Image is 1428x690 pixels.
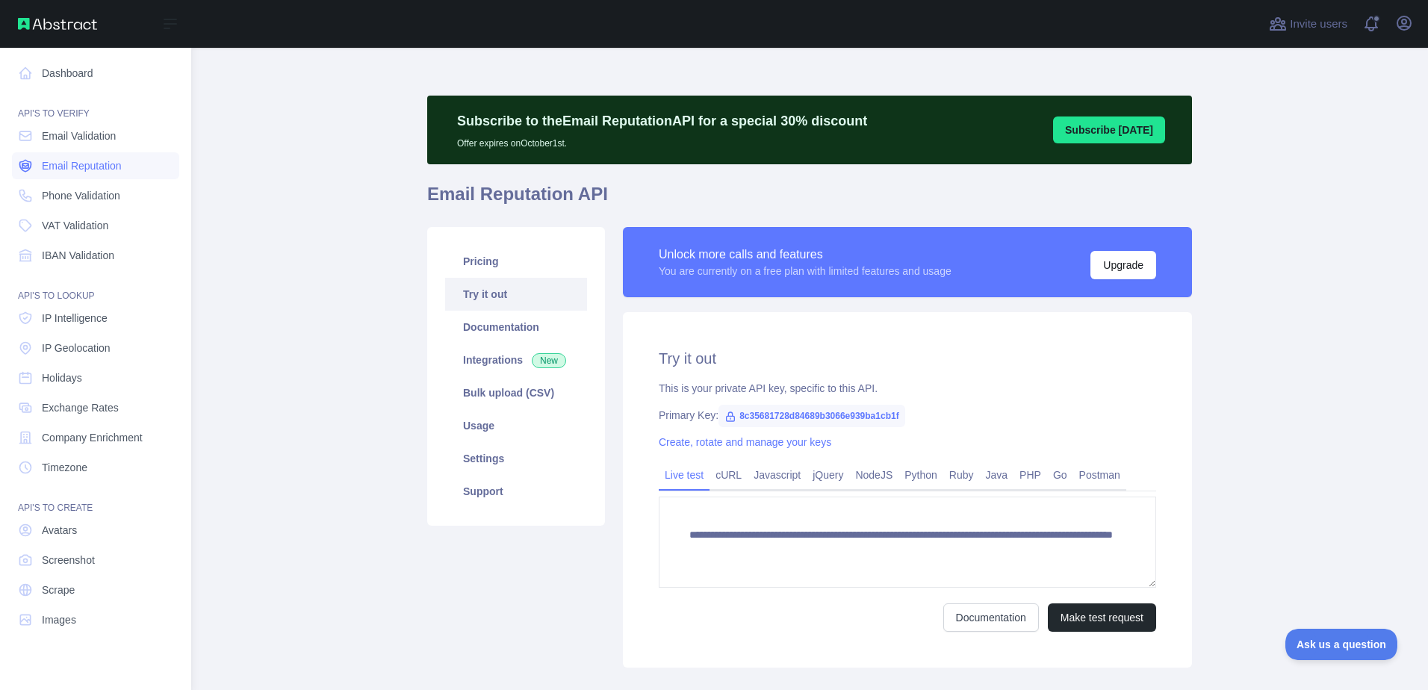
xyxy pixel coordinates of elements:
span: VAT Validation [42,218,108,233]
span: 8c35681728d84689b3066e939ba1cb1f [718,405,905,427]
a: cURL [710,463,748,487]
a: jQuery [807,463,849,487]
a: IBAN Validation [12,242,179,269]
button: Invite users [1266,12,1350,36]
a: Email Reputation [12,152,179,179]
a: Scrape [12,576,179,603]
div: You are currently on a free plan with limited features and usage [659,264,952,279]
a: Company Enrichment [12,424,179,451]
a: Phone Validation [12,182,179,209]
a: Ruby [943,463,980,487]
a: Timezone [12,454,179,481]
a: Try it out [445,278,587,311]
a: Images [12,606,179,633]
span: Images [42,612,76,627]
a: Documentation [445,311,587,344]
div: API'S TO LOOKUP [12,272,179,302]
span: Email Reputation [42,158,122,173]
a: NodeJS [849,463,898,487]
button: Make test request [1048,603,1156,632]
span: Avatars [42,523,77,538]
a: Pricing [445,245,587,278]
a: Javascript [748,463,807,487]
div: Unlock more calls and features [659,246,952,264]
p: Subscribe to the Email Reputation API for a special 30 % discount [457,111,867,131]
div: API'S TO CREATE [12,484,179,514]
iframe: Toggle Customer Support [1285,629,1398,660]
button: Subscribe [DATE] [1053,116,1165,143]
p: Offer expires on October 1st. [457,131,867,149]
span: Holidays [42,370,82,385]
a: Go [1047,463,1073,487]
span: Phone Validation [42,188,120,203]
h2: Try it out [659,348,1156,369]
img: Abstract API [18,18,97,30]
span: Timezone [42,460,87,475]
span: Scrape [42,582,75,597]
span: IP Geolocation [42,341,111,355]
span: New [532,353,566,368]
a: Exchange Rates [12,394,179,421]
span: IP Intelligence [42,311,108,326]
a: Settings [445,442,587,475]
a: Holidays [12,364,179,391]
h1: Email Reputation API [427,182,1192,218]
a: Documentation [943,603,1039,632]
span: Exchange Rates [42,400,119,415]
a: Postman [1073,463,1126,487]
a: Screenshot [12,547,179,574]
span: Company Enrichment [42,430,143,445]
a: Integrations New [445,344,587,376]
a: Avatars [12,517,179,544]
span: IBAN Validation [42,248,114,263]
a: VAT Validation [12,212,179,239]
div: This is your private API key, specific to this API. [659,381,1156,396]
a: Support [445,475,587,508]
a: Create, rotate and manage your keys [659,436,831,448]
span: Screenshot [42,553,95,568]
a: Dashboard [12,60,179,87]
a: Python [898,463,943,487]
button: Upgrade [1090,251,1156,279]
a: Bulk upload (CSV) [445,376,587,409]
span: Email Validation [42,128,116,143]
a: Email Validation [12,122,179,149]
a: Usage [445,409,587,442]
a: PHP [1013,463,1047,487]
a: Java [980,463,1014,487]
a: IP Geolocation [12,335,179,361]
a: IP Intelligence [12,305,179,332]
span: Invite users [1290,16,1347,33]
a: Live test [659,463,710,487]
div: API'S TO VERIFY [12,90,179,119]
div: Primary Key: [659,408,1156,423]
